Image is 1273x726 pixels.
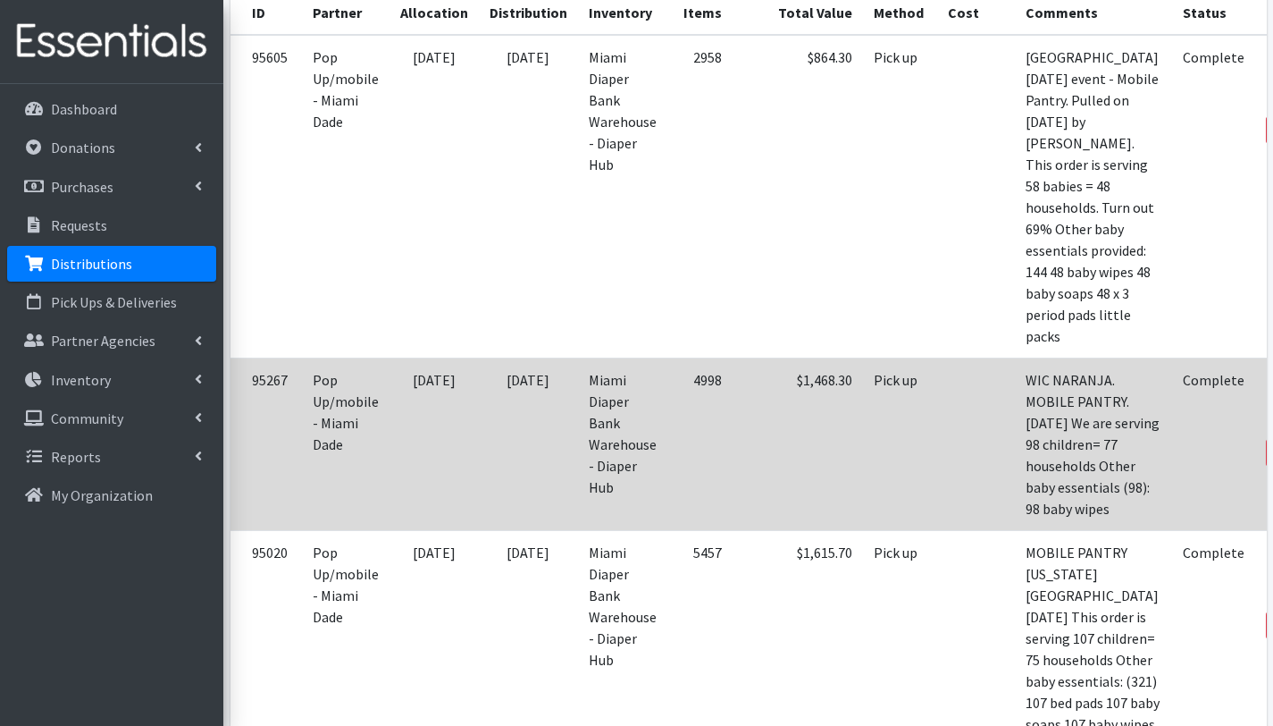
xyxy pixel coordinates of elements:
[7,477,216,513] a: My Organization
[7,130,216,165] a: Donations
[230,35,302,359] td: 95605
[7,401,216,436] a: Community
[51,486,153,504] p: My Organization
[389,35,479,359] td: [DATE]
[51,293,177,311] p: Pick Ups & Deliveries
[51,448,101,466] p: Reports
[7,91,216,127] a: Dashboard
[578,35,667,359] td: Miami Diaper Bank Warehouse - Diaper Hub
[479,358,578,530] td: [DATE]
[51,178,113,196] p: Purchases
[51,139,115,156] p: Donations
[479,35,578,359] td: [DATE]
[733,35,863,359] td: $864.30
[302,358,389,530] td: Pop Up/mobile - Miami Dade
[1172,35,1255,359] td: Complete
[667,35,733,359] td: 2958
[667,358,733,530] td: 4998
[51,255,132,273] p: Distributions
[7,169,216,205] a: Purchases
[578,358,667,530] td: Miami Diaper Bank Warehouse - Diaper Hub
[51,216,107,234] p: Requests
[1015,35,1172,359] td: [GEOGRAPHIC_DATA] [DATE] event - Mobile Pantry. Pulled on [DATE] by [PERSON_NAME]. This order is ...
[51,371,111,389] p: Inventory
[7,246,216,282] a: Distributions
[7,284,216,320] a: Pick Ups & Deliveries
[7,207,216,243] a: Requests
[7,323,216,359] a: Partner Agencies
[1172,358,1255,530] td: Complete
[51,332,155,350] p: Partner Agencies
[51,409,123,427] p: Community
[1015,358,1172,530] td: WIC NARANJA. MOBILE PANTRY. [DATE] We are serving 98 children= 77 households Other baby essential...
[7,362,216,398] a: Inventory
[389,358,479,530] td: [DATE]
[7,12,216,72] img: HumanEssentials
[733,358,863,530] td: $1,468.30
[863,35,937,359] td: Pick up
[51,100,117,118] p: Dashboard
[7,439,216,475] a: Reports
[863,358,937,530] td: Pick up
[302,35,389,359] td: Pop Up/mobile - Miami Dade
[230,358,302,530] td: 95267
